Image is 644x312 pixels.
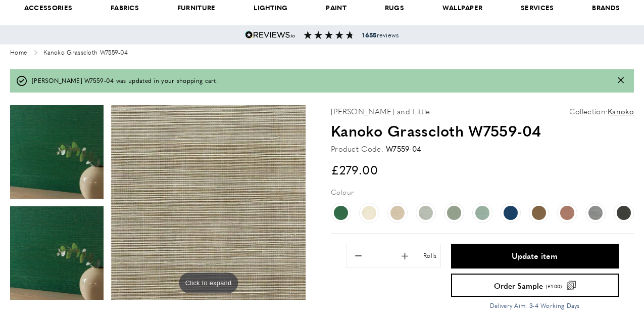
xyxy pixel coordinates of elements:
[560,206,574,220] img: Kanoko Grasscloth W7559-10
[472,203,492,223] a: Kanoko Grasscloth W7559-07
[608,105,634,117] a: Kanoko
[362,31,399,39] span: reviews
[447,206,461,220] img: Kanoko Grasscloth W7559-06
[362,30,376,39] strong: 1655
[614,203,634,223] a: Kanoko Grasscloth W7559-12
[418,251,439,260] div: Rolls
[386,143,421,155] div: W7559-04
[331,161,378,178] span: £279.00
[334,206,348,220] img: Kanoko Grasscloth W7559-01
[331,203,351,223] a: Kanoko Grasscloth W7559-01
[532,206,546,220] img: Kanoko Grasscloth W7559-09
[529,203,549,223] a: Kanoko Grasscloth W7559-09
[501,203,521,223] a: Kanoko Grasscloth W7559-08
[10,206,104,300] img: product photo
[451,244,619,269] button: Update item
[394,245,415,266] button: Add 1 to quantity
[475,206,489,220] img: Kanoko Grasscloth W7559-07
[331,120,634,141] h1: Kanoko Grasscloth W7559-04
[362,206,376,220] img: Kanoko Grasscloth W7559-02
[10,50,27,57] a: Home
[444,203,464,223] a: Kanoko Grasscloth W7559-06
[111,105,306,300] img: product photo
[10,105,104,199] img: product photo
[585,203,606,223] a: Kanoko Grasscloth W7559-11
[331,105,430,117] p: [PERSON_NAME] and Little
[32,76,218,85] span: [PERSON_NAME] W7559-04 was updated in your shopping cart.
[304,31,354,39] img: Reviews section
[245,31,295,39] img: Reviews.io 5 stars
[387,203,408,223] a: Kanoko Grasscloth W7559-03
[618,76,624,85] button: Close message
[557,203,577,223] a: Kanoko Grasscloth W7559-10
[451,301,619,310] p: Delivery Aim: 3-4 Working Days
[390,206,405,220] img: Kanoko Grasscloth W7559-03
[588,206,603,220] img: Kanoko Grasscloth W7559-11
[512,252,558,260] span: Update item
[419,206,433,220] img: Kanoko Grasscloth W7559-05
[494,282,543,289] span: Order Sample
[359,203,379,223] a: Kanoko Grasscloth W7559-02
[569,105,634,117] p: Collection:
[111,105,306,300] a: product photoClick to expand
[331,186,354,197] p: Colour
[348,245,369,266] button: Remove 1 from quantity
[504,206,518,220] img: Kanoko Grasscloth W7559-08
[43,50,128,57] span: Kanoko Grasscloth W7559-04
[451,274,619,297] button: Order Sample (£1.00)
[617,206,631,220] img: Kanoko Grasscloth W7559-12
[331,143,383,155] strong: Product Code
[546,284,562,289] span: (£1.00)
[416,203,436,223] a: Kanoko Grasscloth W7559-05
